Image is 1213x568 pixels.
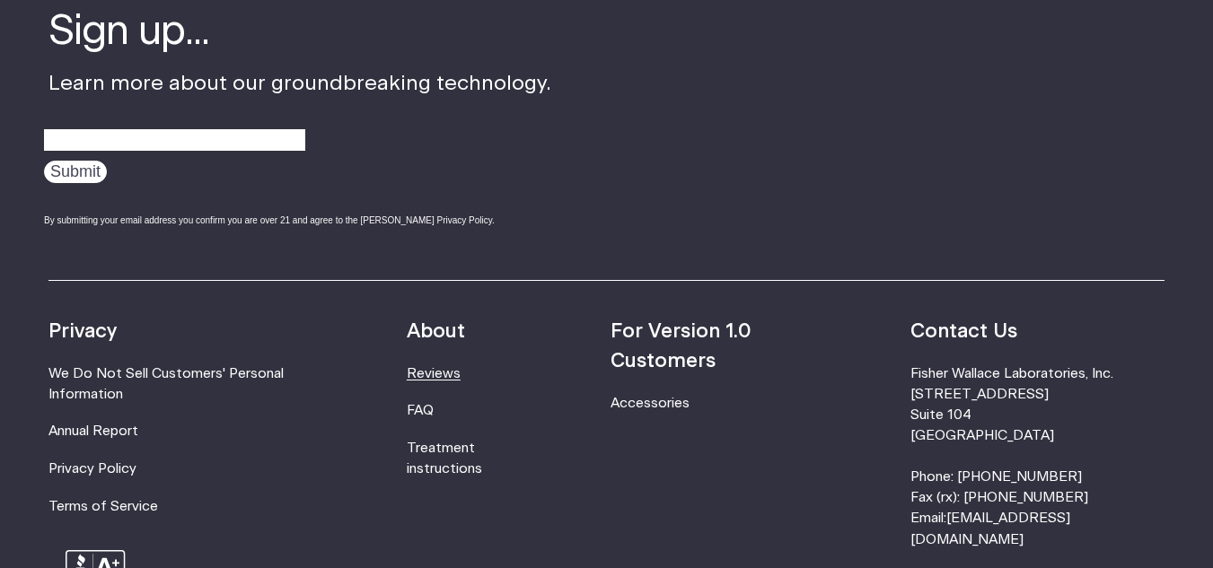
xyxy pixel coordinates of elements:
li: Fisher Wallace Laboratories, Inc. [STREET_ADDRESS] Suite 104 [GEOGRAPHIC_DATA] Phone: [PHONE_NUMB... [910,363,1165,550]
a: Annual Report [48,424,138,438]
a: We Do Not Sell Customers' Personal Information [48,367,284,401]
div: By submitting your email address you confirm you are over 21 and agree to the [PERSON_NAME] Priva... [44,214,551,227]
a: Terms of Service [48,500,158,513]
a: FAQ [407,404,434,417]
strong: About [407,321,465,341]
a: Treatment instructions [407,441,482,476]
a: Reviews [407,367,461,380]
a: Privacy Policy [48,462,136,476]
div: Learn more about our groundbreaking technology. [48,4,551,244]
strong: Privacy [48,321,117,341]
h4: Sign up... [48,4,551,60]
input: Submit [44,161,107,183]
strong: For Version 1.0 Customers [611,321,752,371]
a: Accessories [611,397,690,410]
strong: Contact Us [910,321,1017,341]
a: [EMAIL_ADDRESS][DOMAIN_NAME] [910,511,1070,546]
